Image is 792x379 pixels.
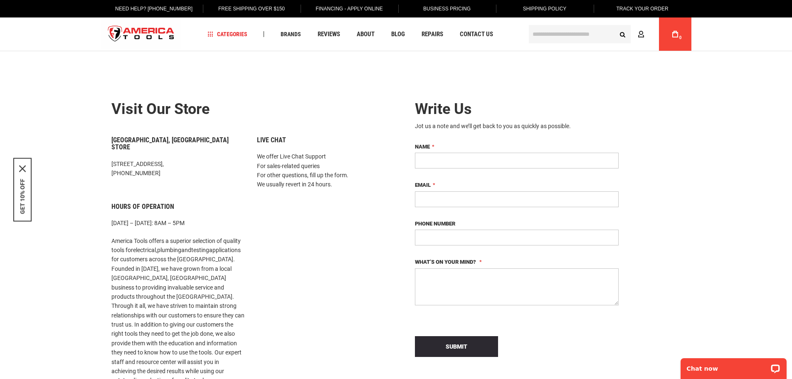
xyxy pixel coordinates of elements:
a: electrical [133,247,156,253]
a: 0 [667,17,683,51]
a: Reviews [314,29,344,40]
span: Repairs [422,31,443,37]
a: Contact Us [456,29,497,40]
a: Blog [387,29,409,40]
a: Repairs [418,29,447,40]
span: Submit [446,343,467,350]
a: Brands [277,29,305,40]
span: Phone Number [415,220,455,227]
span: Categories [207,31,247,37]
p: [STREET_ADDRESS], [PHONE_NUMBER] [111,159,244,178]
h6: [GEOGRAPHIC_DATA], [GEOGRAPHIC_DATA] Store [111,136,244,151]
span: Reviews [318,31,340,37]
a: About [353,29,378,40]
button: Close [19,165,26,172]
span: Shipping Policy [523,6,567,12]
span: What’s on your mind? [415,259,476,265]
h6: Live Chat [257,136,390,144]
span: Name [415,144,430,150]
a: Categories [204,29,251,40]
svg: close icon [19,165,26,172]
span: Brands [281,31,301,37]
span: Write Us [415,100,472,118]
a: store logo [101,19,182,50]
p: [DATE] – [DATE]: 8AM – 5PM [111,218,244,228]
div: Jot us a note and we’ll get back to you as quickly as possible. [415,122,619,130]
span: Blog [391,31,405,37]
span: 0 [679,35,682,40]
button: GET 10% OFF [19,178,26,214]
iframe: LiveChat chat widget [675,353,792,379]
a: plumbing [157,247,181,253]
button: Submit [415,336,498,357]
span: Contact Us [460,31,493,37]
span: Email [415,182,431,188]
h6: Hours of Operation [111,203,244,211]
button: Search [615,26,631,42]
p: We offer Live Chat Support For sales-related queries For other questions, fill up the form. We us... [257,152,390,189]
span: About [357,31,375,37]
a: testing [191,247,209,253]
h2: Visit our store [111,101,390,118]
img: America Tools [101,19,182,50]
